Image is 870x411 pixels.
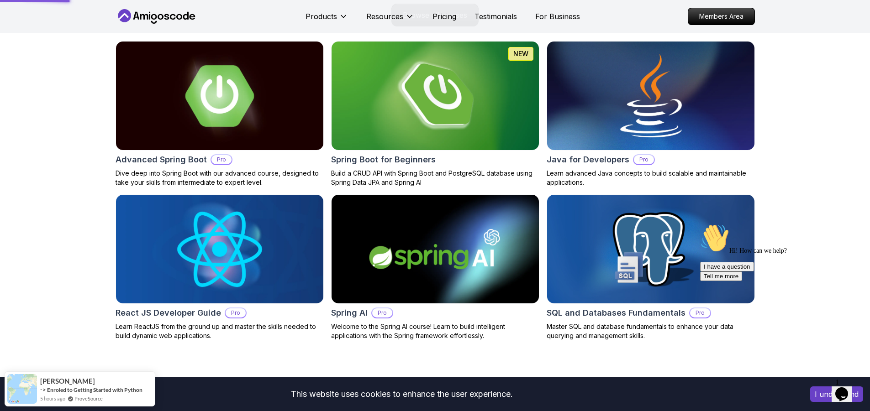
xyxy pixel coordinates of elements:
[116,307,221,319] h2: React JS Developer Guide
[40,395,65,402] span: 5 hours ago
[116,41,324,187] a: Advanced Spring Boot cardAdvanced Spring BootProDive deep into Spring Boot with our advanced cour...
[332,42,539,150] img: Spring Boot for Beginners card
[547,169,755,187] p: Learn advanced Java concepts to build scalable and maintainable applications.
[810,386,863,402] button: Accept cookies
[116,153,207,166] h2: Advanced Spring Boot
[690,308,710,317] p: Pro
[535,11,580,22] a: For Business
[547,42,754,150] img: Java for Developers card
[116,42,323,150] img: Advanced Spring Boot card
[688,8,754,25] p: Members Area
[331,194,539,340] a: Spring AI cardSpring AIProWelcome to the Spring AI course! Learn to build intelligent application...
[306,11,348,29] button: Products
[4,27,90,34] span: Hi! How can we help?
[7,374,37,404] img: provesource social proof notification image
[40,386,46,393] span: ->
[634,155,654,164] p: Pro
[331,41,539,187] a: Spring Boot for Beginners cardNEWSpring Boot for BeginnersBuild a CRUD API with Spring Boot and P...
[547,153,629,166] h2: Java for Developers
[513,49,528,58] p: NEW
[331,322,539,340] p: Welcome to the Spring AI course! Learn to build intelligent applications with the Spring framewor...
[4,42,58,52] button: I have a question
[74,395,103,402] a: ProveSource
[4,4,168,61] div: 👋Hi! How can we help?I have a questionTell me more
[432,11,456,22] a: Pricing
[7,384,796,404] div: This website uses cookies to enhance the user experience.
[116,195,323,303] img: React JS Developer Guide card
[331,307,368,319] h2: Spring AI
[688,8,755,25] a: Members Area
[366,11,414,29] button: Resources
[331,169,539,187] p: Build a CRUD API with Spring Boot and PostgreSQL database using Spring Data JPA and Spring AI
[332,195,539,303] img: Spring AI card
[366,11,403,22] p: Resources
[116,322,324,340] p: Learn ReactJS from the ground up and master the skills needed to build dynamic web applications.
[116,169,324,187] p: Dive deep into Spring Boot with our advanced course, designed to take your skills from intermedia...
[832,375,861,402] iframe: chat widget
[116,194,324,340] a: React JS Developer Guide cardReact JS Developer GuideProLearn ReactJS from the ground up and mast...
[331,153,436,166] h2: Spring Boot for Beginners
[547,195,754,303] img: SQL and Databases Fundamentals card
[4,4,33,33] img: :wave:
[4,52,46,61] button: Tell me more
[211,155,232,164] p: Pro
[306,11,337,22] p: Products
[475,11,517,22] a: Testimonials
[547,322,755,340] p: Master SQL and database fundamentals to enhance your data querying and management skills.
[40,377,95,385] span: [PERSON_NAME]
[47,386,142,393] a: Enroled to Getting Started with Python
[226,308,246,317] p: Pro
[696,220,861,370] iframe: chat widget
[372,308,392,317] p: Pro
[547,194,755,340] a: SQL and Databases Fundamentals cardSQL and Databases FundamentalsProMaster SQL and database funda...
[547,307,685,319] h2: SQL and Databases Fundamentals
[547,41,755,187] a: Java for Developers cardJava for DevelopersProLearn advanced Java concepts to build scalable and ...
